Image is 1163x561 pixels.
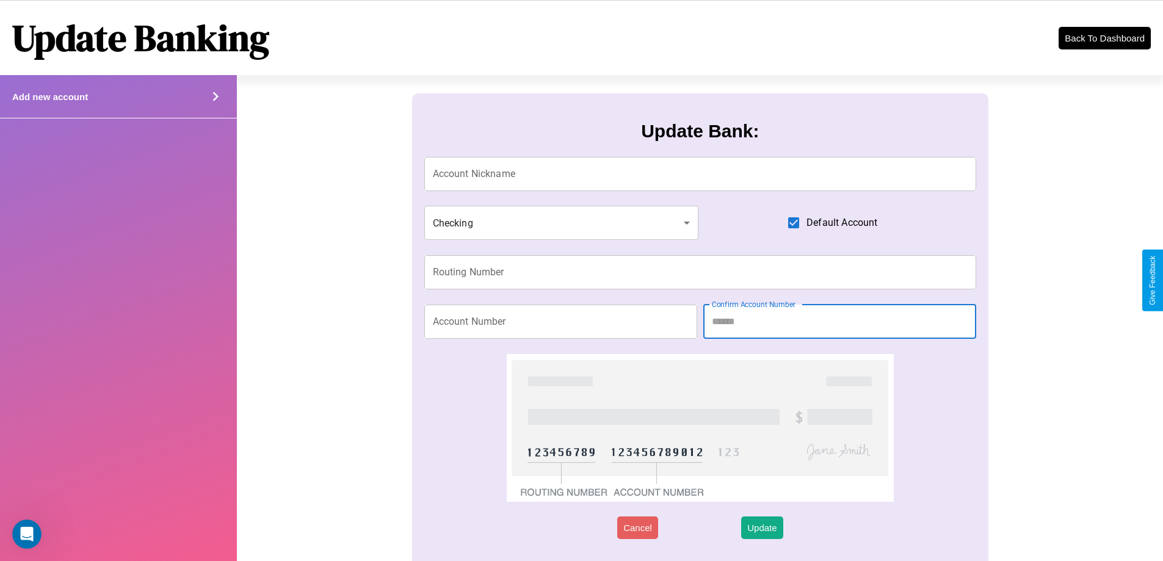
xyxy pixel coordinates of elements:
[712,299,795,309] label: Confirm Account Number
[12,92,88,102] h4: Add new account
[12,13,269,63] h1: Update Banking
[741,516,783,539] button: Update
[424,206,699,240] div: Checking
[617,516,658,539] button: Cancel
[507,354,893,502] img: check
[12,519,42,549] iframe: Intercom live chat
[1148,256,1157,305] div: Give Feedback
[806,215,877,230] span: Default Account
[641,121,759,142] h3: Update Bank:
[1059,27,1151,49] button: Back To Dashboard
